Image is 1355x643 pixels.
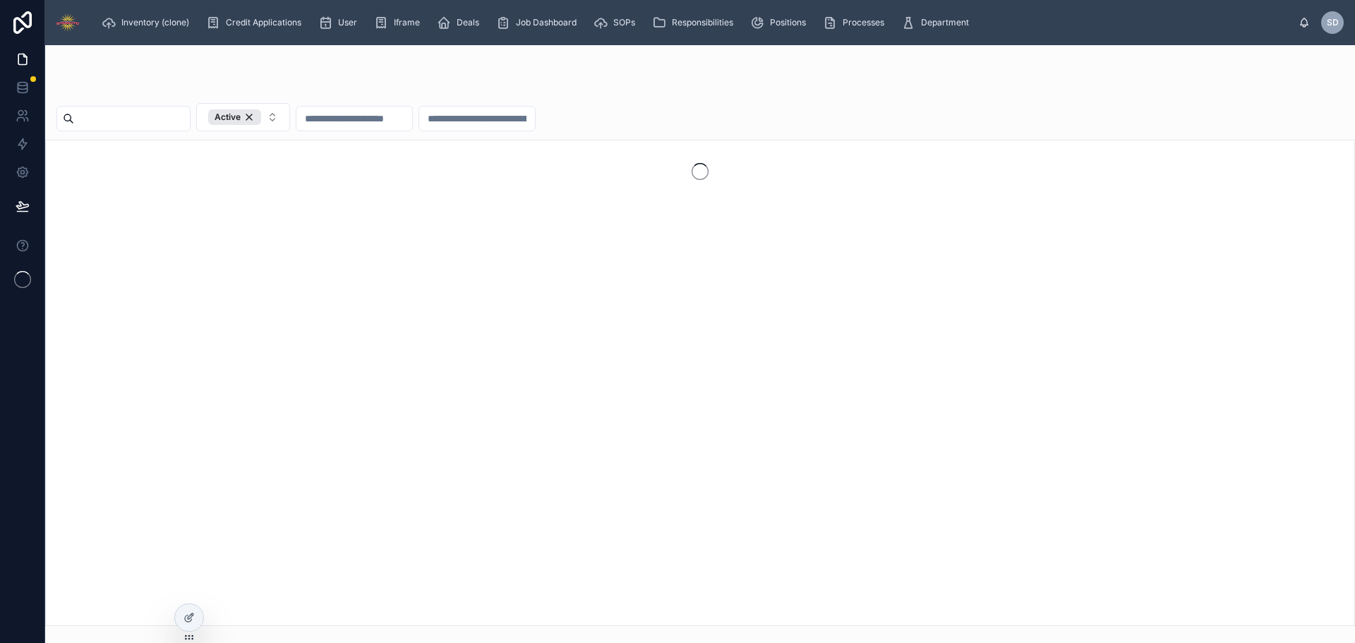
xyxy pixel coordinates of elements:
span: Responsibilities [672,17,733,28]
span: Inventory (clone) [121,17,189,28]
span: User [338,17,357,28]
a: Job Dashboard [492,10,586,35]
span: Processes [843,17,884,28]
a: Positions [746,10,816,35]
a: Iframe [370,10,430,35]
span: Deals [457,17,479,28]
span: SOPs [613,17,635,28]
span: Credit Applications [226,17,301,28]
img: App logo [56,11,79,34]
a: Credit Applications [202,10,311,35]
span: Job Dashboard [516,17,577,28]
a: User [314,10,367,35]
button: Select Button [196,103,290,131]
a: Department [897,10,979,35]
div: scrollable content [90,7,1299,38]
button: Unselect ACTIVE [208,109,261,125]
a: Deals [433,10,489,35]
a: Inventory (clone) [97,10,199,35]
span: SD [1327,17,1339,28]
a: Responsibilities [648,10,743,35]
a: Processes [819,10,894,35]
span: Positions [770,17,806,28]
span: Department [921,17,969,28]
div: Active [208,109,261,125]
span: Iframe [394,17,420,28]
a: SOPs [589,10,645,35]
